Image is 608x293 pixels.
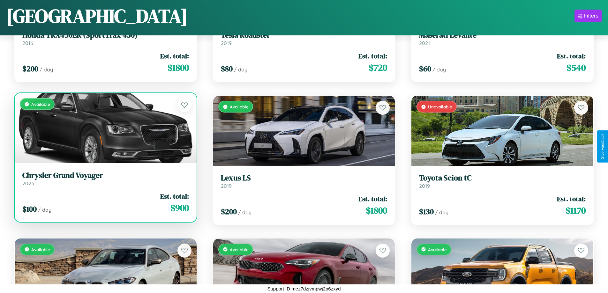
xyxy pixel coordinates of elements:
[221,183,232,189] span: 2019
[234,66,247,73] span: / day
[358,51,387,61] span: Est. total:
[419,31,586,40] h3: Maserati Levante
[22,180,34,187] span: 2023
[38,207,51,213] span: / day
[221,63,233,74] span: $ 80
[419,63,431,74] span: $ 60
[170,201,189,214] span: $ 900
[31,247,50,252] span: Available
[221,31,387,40] h3: Tesla Roadster
[238,209,251,216] span: / day
[40,66,53,73] span: / day
[221,31,387,46] a: Tesla Roadster2019
[267,284,341,293] p: Support ID: mez7dzjvmpwj2p6zxyd
[366,204,387,217] span: $ 1800
[419,173,586,183] h3: Toyota Scion tC
[557,194,586,203] span: Est. total:
[419,40,430,46] span: 2021
[358,194,387,203] span: Est. total:
[567,61,586,74] span: $ 540
[230,247,249,252] span: Available
[557,51,586,61] span: Est. total:
[435,209,448,216] span: / day
[419,173,586,189] a: Toyota Scion tC2019
[574,10,602,22] button: Filters
[419,31,586,46] a: Maserati Levante2021
[22,171,189,180] h3: Chrysler Grand Voyager
[221,206,237,217] span: $ 200
[22,204,37,214] span: $ 100
[584,13,598,19] div: Filters
[22,40,33,46] span: 2016
[22,31,189,40] h3: Honda TRX450ER (SportTrax 450)
[419,206,434,217] span: $ 130
[600,134,605,159] div: Give Feedback
[419,183,430,189] span: 2019
[566,204,586,217] span: $ 1170
[428,247,447,252] span: Available
[168,61,189,74] span: $ 1800
[221,173,387,189] a: Lexus LS2019
[369,61,387,74] span: $ 720
[22,63,38,74] span: $ 200
[160,192,189,201] span: Est. total:
[221,173,387,183] h3: Lexus LS
[428,104,452,109] span: Unavailable
[31,101,50,107] span: Available
[160,51,189,61] span: Est. total:
[230,104,249,109] span: Available
[22,31,189,46] a: Honda TRX450ER (SportTrax 450)2016
[22,171,189,187] a: Chrysler Grand Voyager2023
[6,3,188,29] h1: [GEOGRAPHIC_DATA]
[432,66,446,73] span: / day
[221,40,232,46] span: 2019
